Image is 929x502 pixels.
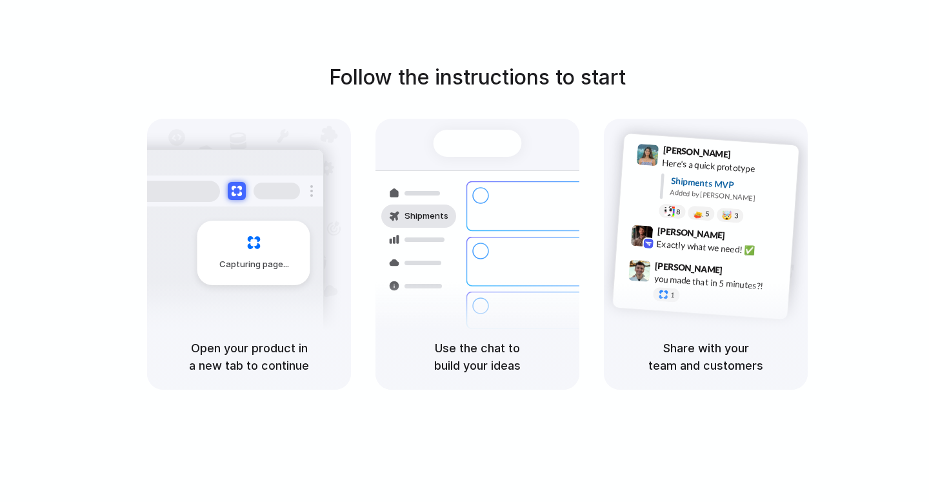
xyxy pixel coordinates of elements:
[662,156,791,178] div: Here's a quick prototype
[729,230,755,245] span: 9:42 AM
[656,237,785,259] div: Exactly what we need! ✅
[329,62,626,93] h1: Follow the instructions to start
[705,210,710,217] span: 5
[391,339,564,374] h5: Use the chat to build your ideas
[676,208,681,216] span: 8
[670,174,790,196] div: Shipments MVP
[657,224,725,243] span: [PERSON_NAME]
[726,265,753,280] span: 9:47 AM
[405,210,448,223] span: Shipments
[670,292,675,299] span: 1
[163,339,335,374] h5: Open your product in a new tab to continue
[734,212,739,219] span: 3
[670,187,788,206] div: Added by [PERSON_NAME]
[735,149,761,165] span: 9:41 AM
[219,258,291,271] span: Capturing page
[663,143,731,161] span: [PERSON_NAME]
[655,259,723,277] span: [PERSON_NAME]
[619,339,792,374] h5: Share with your team and customers
[722,210,733,220] div: 🤯
[654,272,783,294] div: you made that in 5 minutes?!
